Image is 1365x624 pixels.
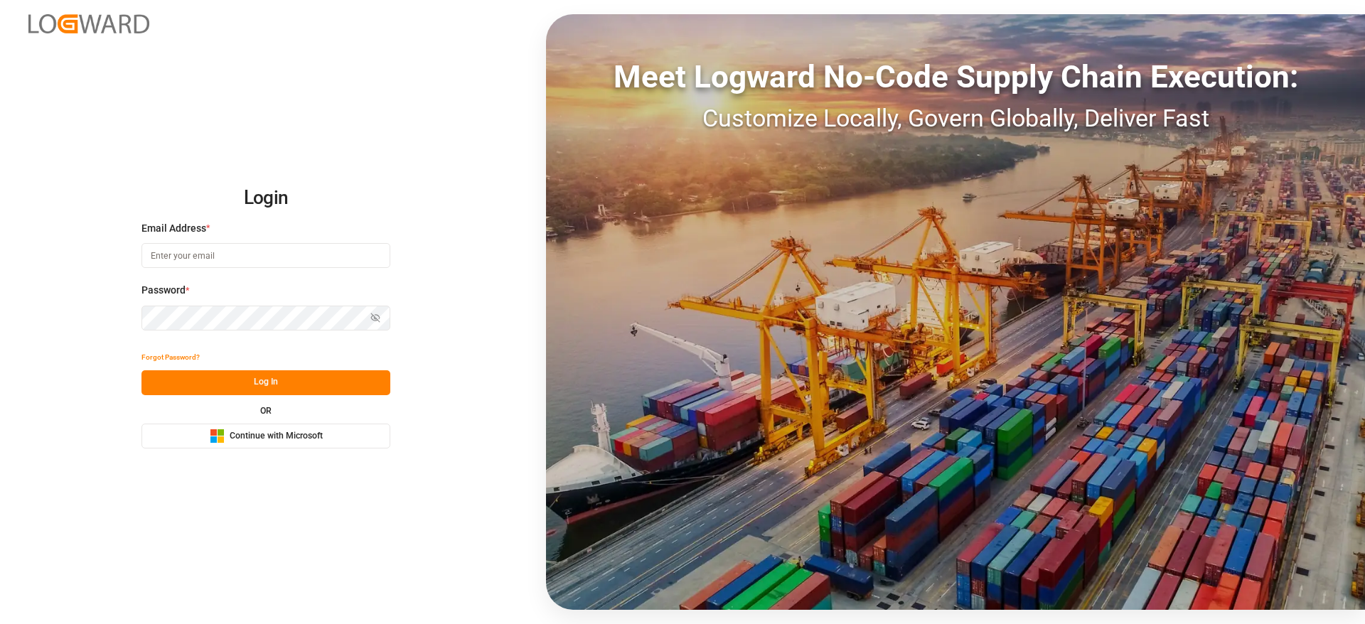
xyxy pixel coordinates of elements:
[28,14,149,33] img: Logward_new_orange.png
[141,221,206,236] span: Email Address
[141,345,200,370] button: Forgot Password?
[260,407,272,415] small: OR
[230,430,323,443] span: Continue with Microsoft
[141,243,390,268] input: Enter your email
[546,100,1365,136] div: Customize Locally, Govern Globally, Deliver Fast
[141,176,390,221] h2: Login
[546,53,1365,100] div: Meet Logward No-Code Supply Chain Execution:
[141,424,390,448] button: Continue with Microsoft
[141,283,186,298] span: Password
[141,370,390,395] button: Log In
